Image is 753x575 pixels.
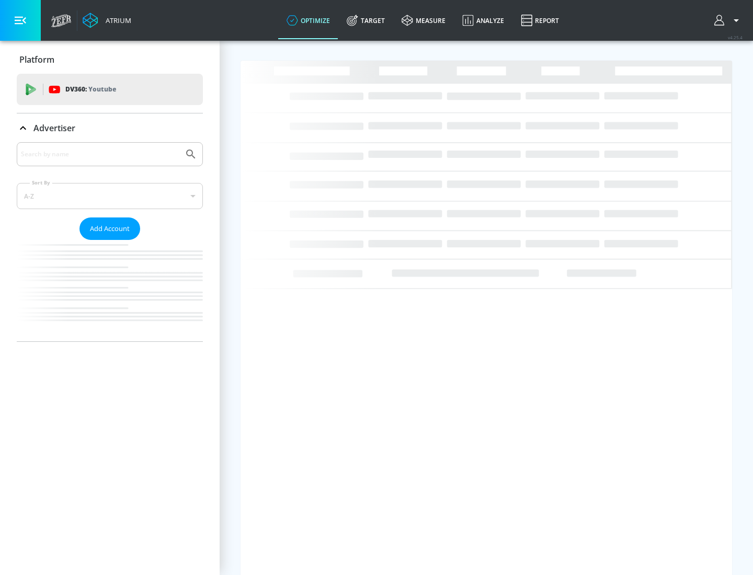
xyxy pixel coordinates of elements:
div: Platform [17,45,203,74]
a: measure [393,2,454,39]
input: Search by name [21,147,179,161]
p: Youtube [88,84,116,95]
p: DV360: [65,84,116,95]
a: Target [338,2,393,39]
a: Report [512,2,567,39]
div: Atrium [101,16,131,25]
a: Analyze [454,2,512,39]
p: Advertiser [33,122,75,134]
label: Sort By [30,179,52,186]
div: DV360: Youtube [17,74,203,105]
span: v 4.25.4 [728,34,743,40]
div: Advertiser [17,142,203,341]
span: Add Account [90,223,130,235]
div: Advertiser [17,113,203,143]
nav: list of Advertiser [17,240,203,341]
p: Platform [19,54,54,65]
button: Add Account [79,217,140,240]
a: optimize [278,2,338,39]
div: A-Z [17,183,203,209]
a: Atrium [83,13,131,28]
